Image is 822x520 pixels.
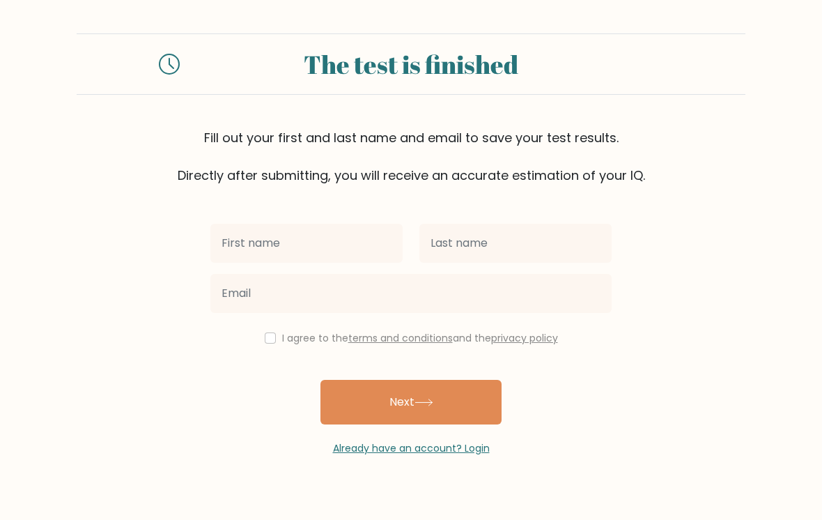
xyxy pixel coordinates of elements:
[348,331,453,345] a: terms and conditions
[320,380,502,425] button: Next
[491,331,558,345] a: privacy policy
[77,128,745,185] div: Fill out your first and last name and email to save your test results. Directly after submitting,...
[196,45,626,83] div: The test is finished
[419,224,612,263] input: Last name
[210,224,403,263] input: First name
[210,274,612,313] input: Email
[333,441,490,455] a: Already have an account? Login
[282,331,558,345] label: I agree to the and the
